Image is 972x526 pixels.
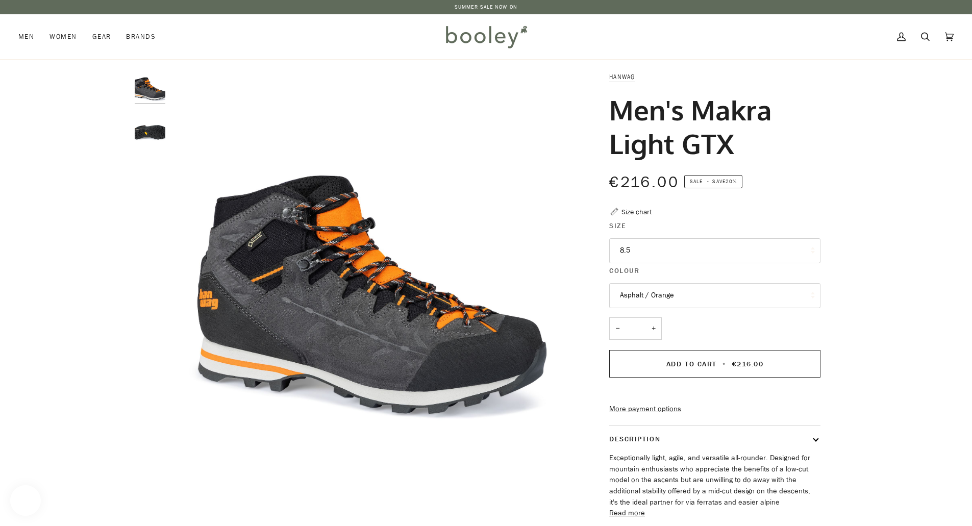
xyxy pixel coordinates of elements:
button: Description [609,425,820,453]
a: Hanwag [609,72,635,81]
span: Brands [126,32,156,42]
span: Colour [609,265,639,276]
button: + [645,317,662,340]
a: Men [18,14,42,59]
span: Gear [92,32,111,42]
a: Gear [85,14,119,59]
img: Hanwag Men's Makra Light GTX Asphalt / Orange - Booley Galway [135,71,165,102]
button: Asphalt / Orange [609,283,820,308]
a: Brands [118,14,163,59]
span: • [719,359,729,369]
img: Hanwag Men&#39;s Makra Light GTX Asphalt / Orange - Booley Galway [170,71,574,475]
span: Add to Cart [666,359,717,369]
button: 8.5 [609,238,820,263]
em: • [704,178,712,185]
a: SUMMER SALE NOW ON [455,3,517,11]
span: €216.00 [732,359,764,369]
span: Save [684,175,742,188]
p: Exceptionally light, agile, and versatile all-rounder. Designed for mountain enthusiasts who appr... [609,453,820,508]
button: Add to Cart • €216.00 [609,350,820,378]
span: 20% [726,178,737,185]
span: Women [49,32,77,42]
iframe: Button to open loyalty program pop-up [10,485,41,516]
span: Size [609,220,626,231]
button: − [609,317,626,340]
a: Women [42,14,84,59]
input: Quantity [609,317,662,340]
a: More payment options [609,404,820,415]
img: Booley [441,22,531,52]
h1: Men's Makra Light GTX [609,93,813,160]
div: Hanwag Men's Makra Light GTX Asphalt / Orange - Booley Galway [170,71,574,475]
div: Size chart [621,207,652,217]
span: Men [18,32,34,42]
span: Sale [690,178,703,185]
button: Read more [609,508,645,519]
img: Hanwag Men's Makra Light GTX - Booley Galway [135,111,165,141]
span: €216.00 [609,172,679,193]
